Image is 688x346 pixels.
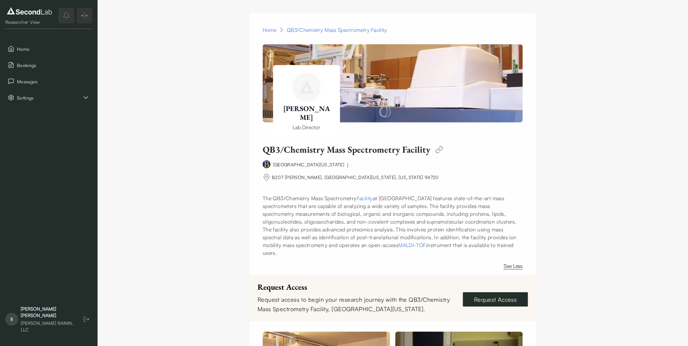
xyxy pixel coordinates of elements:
[263,160,271,168] img: university
[287,26,387,34] div: QB3/Chemistry Mass Spectrometry Facility
[5,313,18,326] span: S
[272,174,439,180] span: B207 [PERSON_NAME], [GEOGRAPHIC_DATA][US_STATE], [US_STATE] 94720
[282,123,331,131] p: Lab Director
[258,283,455,291] div: Request Access
[5,58,92,72] button: Bookings
[263,144,430,155] h1: QB3/Chemistry Mass Spectrometry Facility
[357,195,373,201] a: Facility
[347,161,349,169] div: |
[263,26,276,34] a: Home
[17,94,82,101] span: Settings
[59,8,74,23] button: notifications
[5,19,54,25] div: Researcher View
[5,91,92,104] div: Settings sub items
[299,81,314,93] img: Anthony Iavarone
[282,104,331,122] h1: [PERSON_NAME]
[17,62,90,69] span: Bookings
[5,75,92,88] button: Messages
[5,6,54,16] img: logo
[463,292,528,307] a: Request Access
[77,8,92,23] button: Expand/Collapse sidebar
[263,194,523,257] p: The QB3/Chemistry Mass Spectrometry at [GEOGRAPHIC_DATA] features state-of-the-art mass spectrome...
[504,262,523,272] button: See Less
[258,295,455,314] div: Request access to begin your research journey with the QB3/Chemistry Mass Spectrometry Facility, ...
[273,162,344,167] a: [GEOGRAPHIC_DATA][US_STATE]
[21,306,74,319] div: [PERSON_NAME] [PERSON_NAME]
[81,313,92,325] button: Log out
[21,320,74,333] div: [PERSON_NAME] RAININ, LLC
[399,242,427,248] a: MALDI-TOF
[17,46,90,52] span: Home
[263,173,271,181] img: org-name
[5,91,92,104] button: Settings
[5,42,92,56] button: Home
[17,78,90,85] span: Messages
[433,143,446,156] img: edit
[263,44,523,122] img: Anthony Iavarone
